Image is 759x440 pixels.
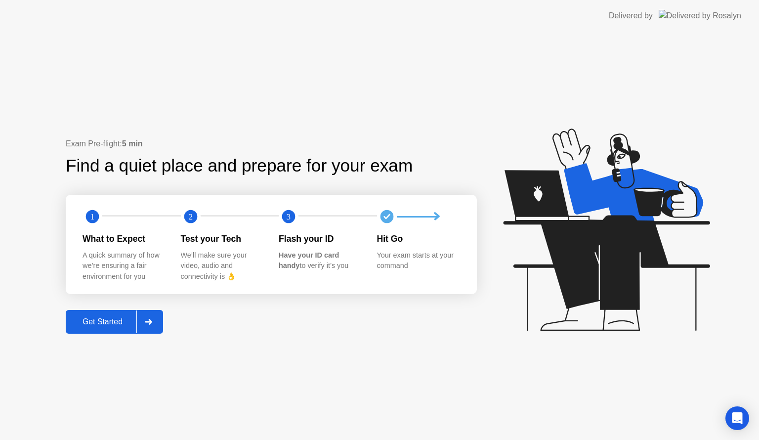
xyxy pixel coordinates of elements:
div: Open Intercom Messenger [725,406,749,430]
div: Your exam starts at your command [377,250,460,271]
div: Exam Pre-flight: [66,138,477,150]
div: Flash your ID [279,232,361,245]
div: A quick summary of how we’re ensuring a fair environment for you [83,250,165,282]
div: What to Expect [83,232,165,245]
div: Get Started [69,317,136,326]
div: Test your Tech [181,232,263,245]
img: Delivered by Rosalyn [659,10,741,21]
text: 3 [287,212,291,221]
text: 2 [188,212,192,221]
b: 5 min [122,139,143,148]
b: Have your ID card handy [279,251,339,270]
div: Find a quiet place and prepare for your exam [66,153,414,179]
button: Get Started [66,310,163,334]
text: 1 [90,212,94,221]
div: We’ll make sure your video, audio and connectivity is 👌 [181,250,263,282]
div: to verify it’s you [279,250,361,271]
div: Hit Go [377,232,460,245]
div: Delivered by [609,10,653,22]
